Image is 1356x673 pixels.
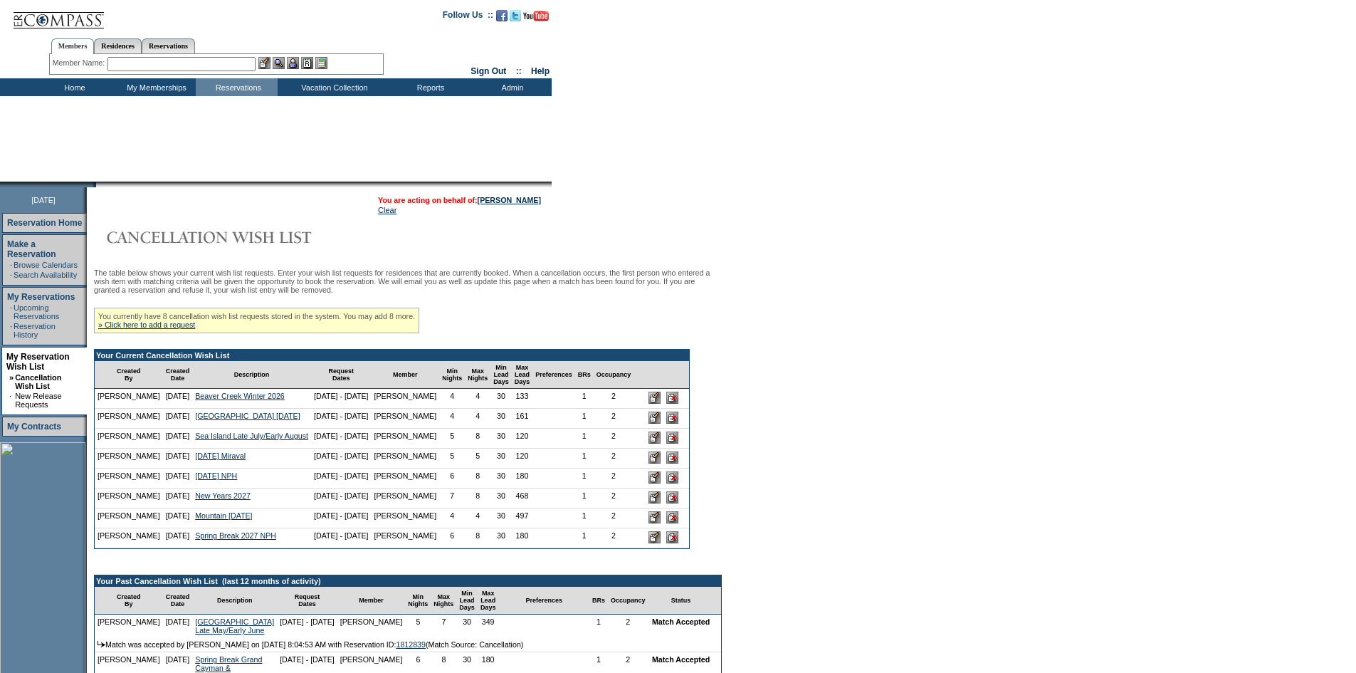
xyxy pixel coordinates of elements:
[314,412,369,420] nobr: [DATE] - [DATE]
[372,361,440,389] td: Member
[589,615,608,637] td: 1
[439,528,465,548] td: 6
[301,57,313,69] img: Reservations
[510,14,521,23] a: Follow us on Twitter
[163,615,193,637] td: [DATE]
[490,528,512,548] td: 30
[31,196,56,204] span: [DATE]
[195,617,274,635] a: [GEOGRAPHIC_DATA] Late May/Early June
[439,469,465,489] td: 6
[372,409,440,429] td: [PERSON_NAME]
[95,449,163,469] td: [PERSON_NAME]
[195,392,285,400] a: Beaver Creek Winter 2026
[311,361,372,389] td: Request Dates
[510,10,521,21] img: Follow us on Twitter
[95,637,721,652] td: Match was accepted by [PERSON_NAME] on [DATE] 8:04:53 AM with Reservation ID: (Match Source: Canc...
[314,511,369,520] nobr: [DATE] - [DATE]
[95,508,163,528] td: [PERSON_NAME]
[648,491,661,504] input: Edit this Request
[163,528,193,548] td: [DATE]
[314,452,369,460] nobr: [DATE] - [DATE]
[594,489,634,508] td: 2
[648,587,714,615] td: Status
[95,409,163,429] td: [PERSON_NAME]
[95,489,163,508] td: [PERSON_NAME]
[478,587,499,615] td: Max Lead Days
[163,469,193,489] td: [DATE]
[273,57,285,69] img: View
[594,528,634,548] td: 2
[575,469,594,489] td: 1
[575,361,594,389] td: BRs
[98,641,105,647] img: arrow.gif
[195,452,246,460] a: [DATE] Miraval
[512,489,533,508] td: 468
[95,389,163,409] td: [PERSON_NAME]
[456,615,478,637] td: 30
[372,429,440,449] td: [PERSON_NAME]
[512,528,533,548] td: 180
[575,389,594,409] td: 1
[192,361,311,389] td: Description
[195,531,276,540] a: Spring Break 2027 NPH
[94,308,419,333] div: You currently have 8 cancellation wish list requests stored in the system. You may add 8 more.
[163,389,193,409] td: [DATE]
[280,617,335,626] nobr: [DATE] - [DATE]
[7,292,75,302] a: My Reservations
[648,471,661,484] input: Edit this Request
[10,322,12,339] td: ·
[378,206,396,214] a: Clear
[95,528,163,548] td: [PERSON_NAME]
[195,412,300,420] a: [GEOGRAPHIC_DATA] [DATE]
[512,449,533,469] td: 120
[372,469,440,489] td: [PERSON_NAME]
[192,587,277,615] td: Description
[465,361,490,389] td: Max Nights
[575,449,594,469] td: 1
[372,508,440,528] td: [PERSON_NAME]
[96,182,98,187] img: blank.gif
[7,239,56,259] a: Make a Reservation
[337,615,406,637] td: [PERSON_NAME]
[490,469,512,489] td: 30
[396,640,426,649] a: 1812839
[666,471,678,484] input: Delete this Request
[280,655,335,664] nobr: [DATE] - [DATE]
[512,409,533,429] td: 161
[388,78,470,96] td: Reports
[6,352,70,372] a: My Reservation Wish List
[594,361,634,389] td: Occupancy
[314,392,369,400] nobr: [DATE] - [DATE]
[490,429,512,449] td: 30
[372,449,440,469] td: [PERSON_NAME]
[594,429,634,449] td: 2
[53,57,107,69] div: Member Name:
[666,531,678,543] input: Delete this Request
[575,429,594,449] td: 1
[195,432,308,440] a: Sea Island Late July/Early August
[648,511,661,523] input: Edit this Request
[465,508,490,528] td: 4
[14,322,56,339] a: Reservation History
[9,373,14,382] b: »
[95,587,163,615] td: Created By
[575,409,594,429] td: 1
[516,66,522,76] span: ::
[490,361,512,389] td: Min Lead Days
[666,452,678,464] input: Delete this Request
[465,429,490,449] td: 8
[95,469,163,489] td: [PERSON_NAME]
[652,655,710,664] nobr: Match Accepted
[10,271,12,279] td: ·
[95,429,163,449] td: [PERSON_NAME]
[431,587,456,615] td: Max Nights
[490,508,512,528] td: 30
[439,449,465,469] td: 5
[471,66,506,76] a: Sign Out
[478,615,499,637] td: 349
[608,587,648,615] td: Occupancy
[287,57,299,69] img: Impersonate
[195,491,251,500] a: New Years 2027
[512,469,533,489] td: 180
[490,489,512,508] td: 30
